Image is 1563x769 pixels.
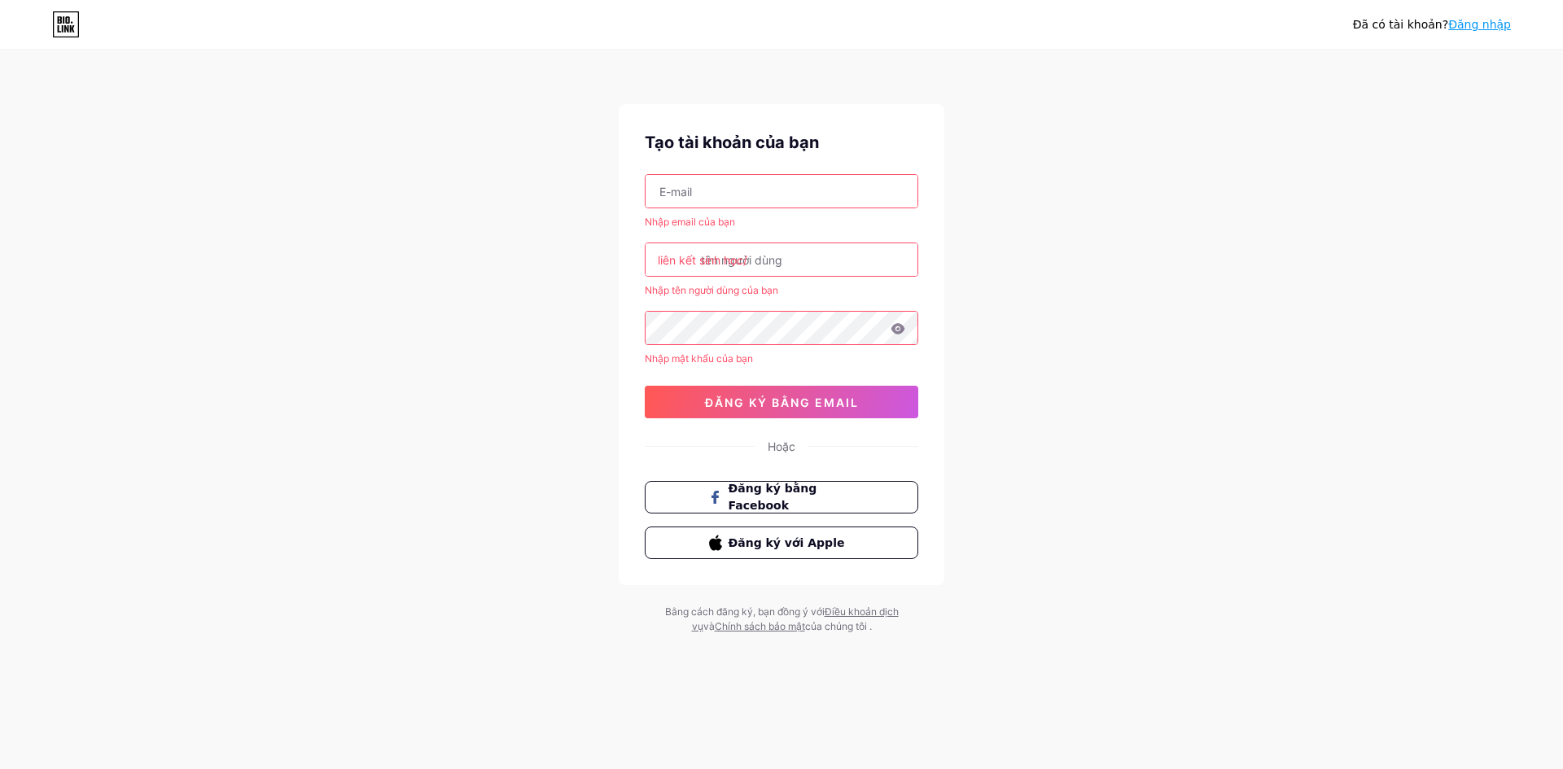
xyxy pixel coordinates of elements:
button: Đăng ký bằng Facebook [645,481,918,513]
font: Đăng ký bằng Facebook [729,482,817,512]
button: Đăng ký với Apple [645,527,918,559]
font: Tạo tài khoản của bạn [645,133,819,152]
font: Đã có tài khoản? [1353,18,1448,31]
font: liên kết sinh học/ [658,253,747,267]
font: Bằng cách đăng ký, bạn đồng ý với [665,605,825,618]
a: Chính sách bảo mật [715,620,805,632]
button: đăng ký bằng email [645,386,918,418]
a: Điều khoản dịch vụ [692,605,899,632]
font: của chúng tôi . [805,620,872,632]
font: Hoặc [768,439,795,453]
font: Đăng ký với Apple [729,536,845,549]
font: Nhập email của bạn [645,216,735,228]
input: tên người dùng [646,243,917,276]
font: Nhập mật khẩu của bạn [645,352,753,365]
input: E-mail [646,175,917,208]
a: Đăng nhập [1448,18,1511,31]
font: và [703,620,715,632]
font: đăng ký bằng email [705,395,859,409]
font: Nhập tên người dùng của bạn [645,284,778,296]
